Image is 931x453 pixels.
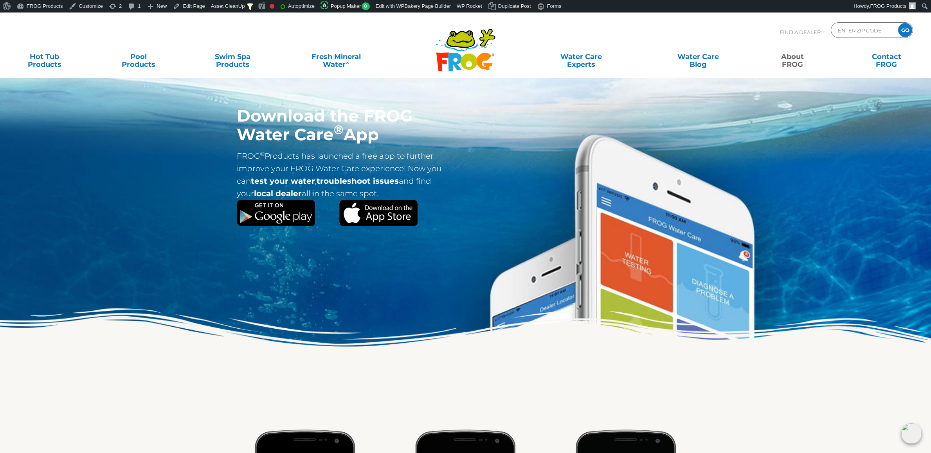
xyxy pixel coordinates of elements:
[362,2,370,10] span: 0
[339,200,418,226] img: Apple App Store
[522,49,641,64] a: Water CareExperts
[237,200,315,226] img: Google Play
[251,176,315,186] strong: test your water
[780,22,821,42] p: Find A Dealer
[8,49,81,64] a: Hot TubProducts
[290,49,382,64] a: Fresh MineralWater∞
[237,106,442,144] h1: Download the FROG Water Care App
[317,176,399,186] strong: troubleshoot issues
[254,189,302,198] strong: local dealer
[346,59,349,65] sup: ∞
[270,4,274,9] div: Focus keyphrase not set
[756,49,829,64] a: AboutFROG
[870,3,906,9] span: FROG Products
[260,150,265,158] sup: ®
[662,49,735,64] a: Water CareBlog
[837,25,890,36] input: Zip Code Form
[196,49,269,64] a: Swim SpaProducts
[334,122,344,137] sup: ®
[237,150,442,200] p: FROG Products has launched a free app to further improve your FROG Water Care experience! Now you...
[898,23,912,37] input: GO
[850,49,923,64] a: ContactFROG
[102,49,175,64] a: PoolProducts
[901,423,922,444] img: openIcon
